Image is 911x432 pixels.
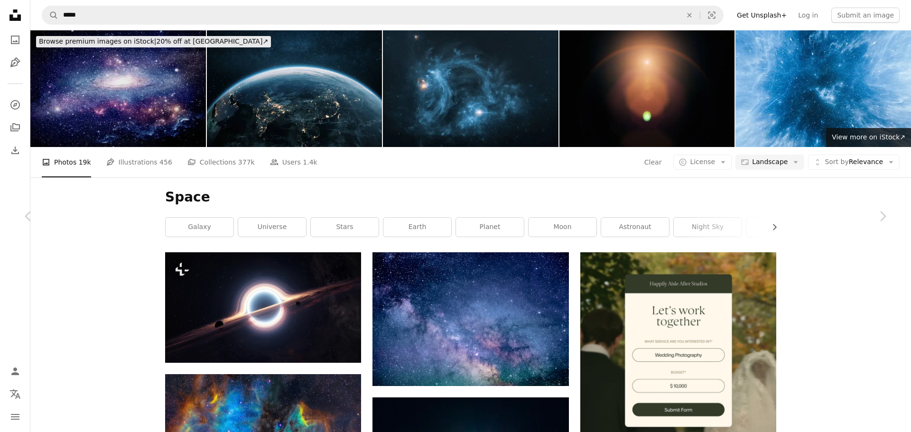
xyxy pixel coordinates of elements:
[456,218,524,237] a: planet
[825,157,883,167] span: Relevance
[6,385,25,404] button: Language
[679,6,700,24] button: Clear
[854,171,911,262] a: Next
[601,218,669,237] a: astronaut
[825,158,848,165] span: Sort by
[372,315,568,323] a: blue and purple galaxy digital wallpaper
[674,218,742,237] a: night sky
[735,30,911,147] img: Colorful cosmic scene featuring bright stars and swirling blue nebulae set in a vast universe. Li...
[735,155,804,170] button: Landscape
[6,141,25,160] a: Download History
[238,218,306,237] a: universe
[159,157,172,167] span: 456
[165,189,776,206] h1: Space
[270,147,317,177] a: Users 1.4k
[792,8,824,23] a: Log in
[165,303,361,312] a: an artist's impression of a black hole in space
[746,218,814,237] a: sky
[383,218,451,237] a: earth
[6,95,25,114] a: Explore
[42,6,58,24] button: Search Unsplash
[238,157,255,167] span: 377k
[690,158,715,165] span: License
[808,155,900,170] button: Sort byRelevance
[826,128,911,147] a: View more on iStock↗
[39,37,156,45] span: Browse premium images on iStock |
[187,147,255,177] a: Collections 377k
[207,30,382,147] img: Beautiful planet Earth with night lights of Asian cities views from space. Amazing night planet E...
[303,157,317,167] span: 1.4k
[311,218,379,237] a: stars
[6,118,25,137] a: Collections
[6,407,25,426] button: Menu
[832,133,905,141] span: View more on iStock ↗
[529,218,596,237] a: moon
[752,157,788,167] span: Landscape
[831,8,900,23] button: Submit an image
[165,252,361,362] img: an artist's impression of a black hole in space
[673,155,732,170] button: License
[42,6,724,25] form: Find visuals sitewide
[372,252,568,386] img: blue and purple galaxy digital wallpaper
[30,30,277,53] a: Browse premium images on iStock|20% off at [GEOGRAPHIC_DATA]↗
[166,218,233,237] a: galaxy
[6,362,25,381] a: Log in / Sign up
[6,53,25,72] a: Illustrations
[383,30,558,147] img: Abstract image of distant galaxies merging together
[106,147,172,177] a: Illustrations 456
[559,30,735,147] img: Lens flare on black background. Overlay design element
[700,6,723,24] button: Visual search
[644,155,662,170] button: Clear
[39,37,268,45] span: 20% off at [GEOGRAPHIC_DATA] ↗
[6,30,25,49] a: Photos
[766,218,776,237] button: scroll list to the right
[30,30,206,147] img: A Stunning View of a Spiral Galaxy in the Vastness of Space
[731,8,792,23] a: Get Unsplash+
